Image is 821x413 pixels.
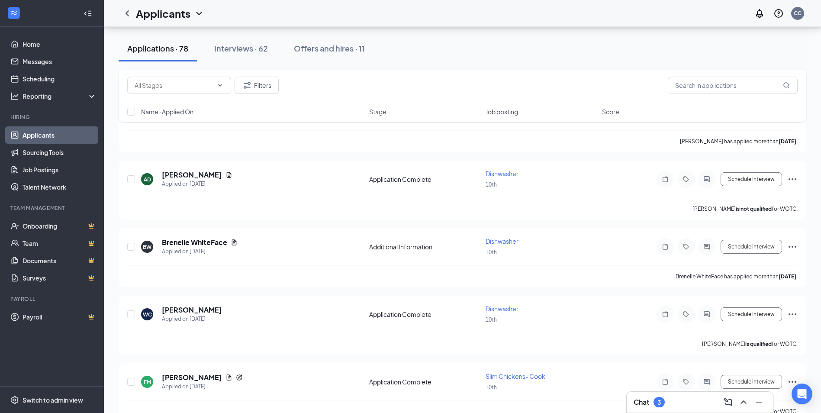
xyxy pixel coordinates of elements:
[660,176,670,183] svg: Note
[10,9,18,17] svg: WorkstreamLogo
[783,82,790,89] svg: MagnifyingGlass
[127,43,188,54] div: Applications · 78
[754,397,764,407] svg: Minimize
[486,170,518,177] span: Dishwasher
[10,295,95,303] div: Payroll
[369,242,480,251] div: Additional Information
[792,384,812,404] div: Open Intercom Messenger
[721,375,782,389] button: Schedule Interview
[787,377,798,387] svg: Ellipses
[779,138,796,145] b: [DATE]
[162,170,222,180] h5: [PERSON_NAME]
[721,240,782,254] button: Schedule Interview
[143,311,152,318] div: WC
[225,374,232,381] svg: Document
[162,305,222,315] h5: [PERSON_NAME]
[486,237,518,245] span: Dishwasher
[162,373,222,382] h5: [PERSON_NAME]
[23,70,97,87] a: Scheduling
[787,174,798,184] svg: Ellipses
[242,80,252,90] svg: Filter
[23,396,83,404] div: Switch to admin view
[787,242,798,252] svg: Ellipses
[486,372,545,380] span: Slim Chickens- Cook
[23,308,97,326] a: PayrollCrown
[369,175,480,184] div: Application Complete
[723,397,733,407] svg: ComposeMessage
[23,35,97,53] a: Home
[10,396,19,404] svg: Settings
[660,311,670,318] svg: Note
[23,217,97,235] a: OnboardingCrown
[779,273,796,280] b: [DATE]
[141,107,193,116] span: Name · Applied On
[736,206,772,212] b: is not qualified
[231,239,238,246] svg: Document
[702,311,712,318] svg: ActiveChat
[294,43,365,54] div: Offers and hires · 11
[162,315,222,323] div: Applied on [DATE]
[136,6,190,21] h1: Applicants
[787,309,798,319] svg: Ellipses
[162,382,243,391] div: Applied on [DATE]
[681,243,691,250] svg: Tag
[162,247,238,256] div: Applied on [DATE]
[738,397,749,407] svg: ChevronUp
[680,138,798,145] p: [PERSON_NAME] has applied more than .
[23,235,97,252] a: TeamCrown
[10,113,95,121] div: Hiring
[235,77,279,94] button: Filter Filters
[162,238,227,247] h5: Brenelle WhiteFace
[143,243,151,251] div: BW
[681,311,691,318] svg: Tag
[681,176,691,183] svg: Tag
[23,144,97,161] a: Sourcing Tools
[486,316,497,323] span: 10th
[754,8,765,19] svg: Notifications
[214,43,268,54] div: Interviews · 62
[162,180,232,188] div: Applied on [DATE]
[10,92,19,100] svg: Analysis
[668,77,798,94] input: Search in applications
[23,53,97,70] a: Messages
[702,340,798,348] p: [PERSON_NAME] for WOTC.
[676,273,798,280] p: Brenelle WhiteFace has applied more than .
[217,82,224,89] svg: ChevronDown
[23,161,97,178] a: Job Postings
[369,107,386,116] span: Stage
[122,8,132,19] svg: ChevronLeft
[10,204,95,212] div: Team Management
[486,107,518,116] span: Job posting
[721,395,735,409] button: ComposeMessage
[794,10,802,17] div: CC
[681,378,691,385] svg: Tag
[23,126,97,144] a: Applicants
[702,378,712,385] svg: ActiveChat
[602,107,619,116] span: Score
[702,243,712,250] svg: ActiveChat
[369,378,480,386] div: Application Complete
[23,92,97,100] div: Reporting
[660,243,670,250] svg: Note
[23,252,97,269] a: DocumentsCrown
[486,384,497,390] span: 10th
[773,8,784,19] svg: QuestionInfo
[486,249,497,255] span: 10th
[486,305,518,313] span: Dishwasher
[225,171,232,178] svg: Document
[144,378,151,386] div: FM
[752,395,766,409] button: Minimize
[236,374,243,381] svg: Reapply
[369,310,480,319] div: Application Complete
[745,341,772,347] b: is qualified
[692,205,798,213] p: [PERSON_NAME] for WOTC.
[657,399,661,406] div: 3
[194,8,204,19] svg: ChevronDown
[660,378,670,385] svg: Note
[721,307,782,321] button: Schedule Interview
[23,269,97,287] a: SurveysCrown
[84,9,92,18] svg: Collapse
[144,176,151,183] div: AD
[135,81,213,90] input: All Stages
